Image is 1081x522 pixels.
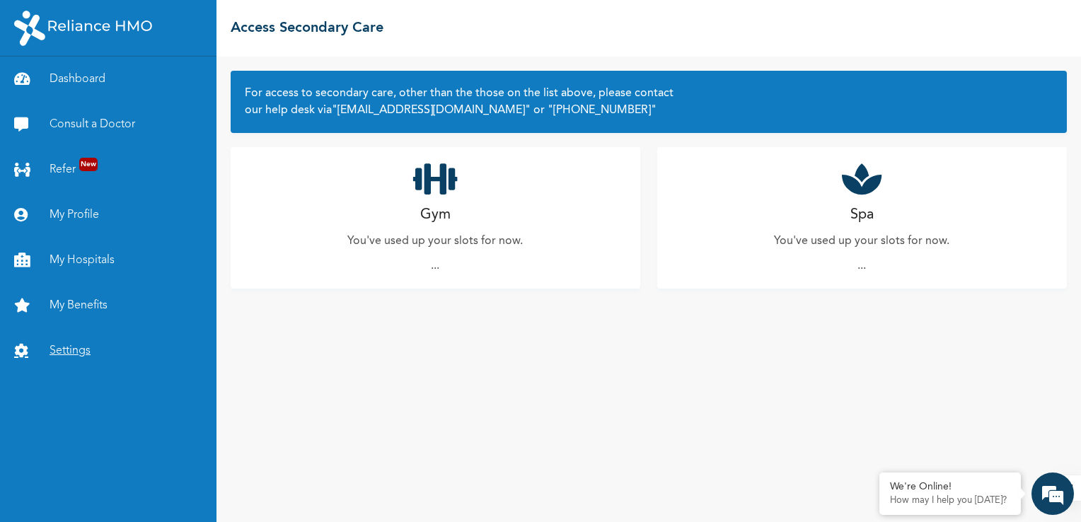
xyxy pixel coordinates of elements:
[232,7,266,41] div: Minimize live chat window
[7,395,270,445] textarea: Type your message and hit 'Enter'
[231,18,383,39] h2: Access Secondary Care
[79,158,98,171] span: New
[857,257,866,274] p: ...
[332,105,531,116] a: "[EMAIL_ADDRESS][DOMAIN_NAME]"
[545,105,657,116] a: "[PHONE_NUMBER]"
[139,445,270,489] div: FAQs
[7,470,139,480] span: Conversation
[82,182,195,325] span: We're online!
[890,481,1010,493] div: We're Online!
[14,11,152,46] img: RelianceHMO's Logo
[850,204,874,226] h2: Spa
[74,79,238,98] div: Chat with us now
[774,233,949,250] p: You've used up your slots for now.
[420,204,451,226] h2: Gym
[890,495,1010,506] p: How may I help you today?
[431,257,439,274] p: ...
[347,233,523,250] p: You've used up your slots for now.
[26,71,57,106] img: d_794563401_company_1708531726252_794563401
[245,85,1053,119] h2: For access to secondary care, other than the those on the list above, please contact our help des...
